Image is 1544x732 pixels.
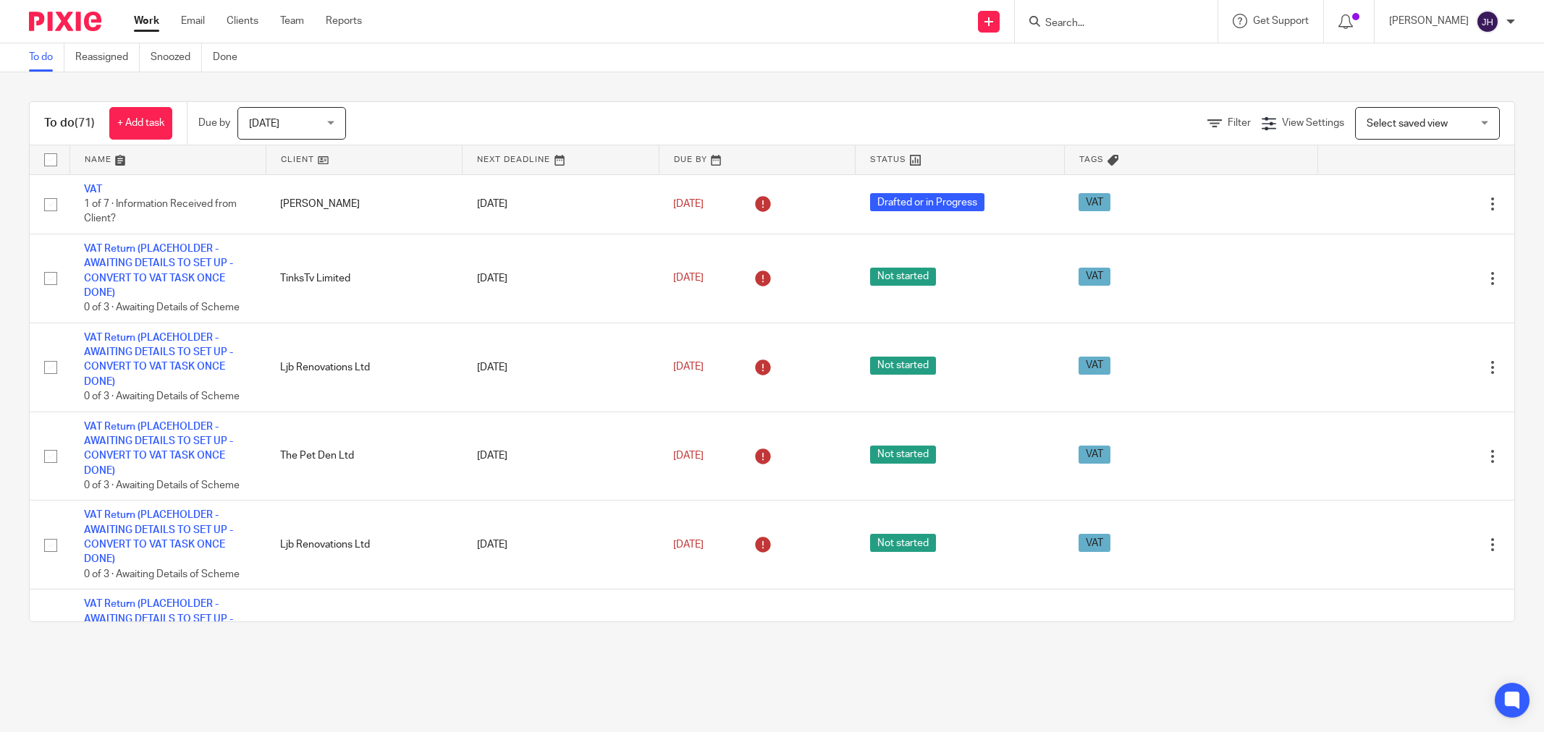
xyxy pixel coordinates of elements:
td: [DATE] [463,323,659,412]
span: Not started [870,357,936,375]
td: The Pet Den Ltd [266,590,462,678]
span: Drafted or in Progress [870,193,984,211]
span: VAT [1079,193,1110,211]
a: Reassigned [75,43,140,72]
td: The Pet Den Ltd [266,412,462,501]
span: 1 of 7 · Information Received from Client? [84,199,237,224]
a: VAT Return (PLACEHOLDER - AWAITING DETAILS TO SET UP - CONVERT TO VAT TASK ONCE DONE) [84,244,233,298]
span: View Settings [1282,118,1344,128]
span: Filter [1228,118,1251,128]
td: [PERSON_NAME] [266,174,462,234]
span: Select saved view [1367,119,1448,129]
a: VAT Return (PLACEHOLDER - AWAITING DETAILS TO SET UP - CONVERT TO VAT TASK ONCE DONE) [84,599,233,653]
a: VAT Return (PLACEHOLDER - AWAITING DETAILS TO SET UP - CONVERT TO VAT TASK ONCE DONE) [84,333,233,387]
span: [DATE] [673,362,704,373]
span: Not started [870,268,936,286]
span: (71) [75,117,95,129]
span: Not started [870,446,936,464]
span: 0 of 3 · Awaiting Details of Scheme [84,391,240,401]
a: Snoozed [151,43,202,72]
span: [DATE] [673,451,704,461]
input: Search [1044,17,1174,30]
a: + Add task [109,107,172,140]
a: To do [29,43,64,72]
span: Tags [1079,156,1104,163]
td: Ljb Renovations Ltd [266,501,462,590]
td: [DATE] [463,501,659,590]
td: [DATE] [463,412,659,501]
span: 0 of 3 · Awaiting Details of Scheme [84,480,240,490]
td: [DATE] [463,234,659,323]
span: VAT [1079,357,1110,375]
td: Ljb Renovations Ltd [266,323,462,412]
a: Email [181,14,205,28]
span: Get Support [1253,16,1309,26]
p: Due by [198,116,230,130]
span: VAT [1079,446,1110,464]
a: Clients [227,14,258,28]
span: [DATE] [673,273,704,284]
a: VAT Return (PLACEHOLDER - AWAITING DETAILS TO SET UP - CONVERT TO VAT TASK ONCE DONE) [84,422,233,476]
span: VAT [1079,268,1110,286]
p: [PERSON_NAME] [1389,14,1469,28]
a: Reports [326,14,362,28]
td: [DATE] [463,590,659,678]
img: svg%3E [1476,10,1499,33]
span: 0 of 3 · Awaiting Details of Scheme [84,569,240,579]
span: 0 of 3 · Awaiting Details of Scheme [84,302,240,312]
a: Done [213,43,248,72]
td: TinksTv Limited [266,234,462,323]
h1: To do [44,116,95,131]
a: Work [134,14,159,28]
a: Team [280,14,304,28]
span: [DATE] [673,540,704,550]
td: [DATE] [463,174,659,234]
span: Not started [870,534,936,552]
a: VAT Return (PLACEHOLDER - AWAITING DETAILS TO SET UP - CONVERT TO VAT TASK ONCE DONE) [84,510,233,564]
span: [DATE] [673,199,704,209]
a: VAT [84,184,102,195]
span: [DATE] [249,119,279,129]
img: Pixie [29,12,101,31]
span: VAT [1079,534,1110,552]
